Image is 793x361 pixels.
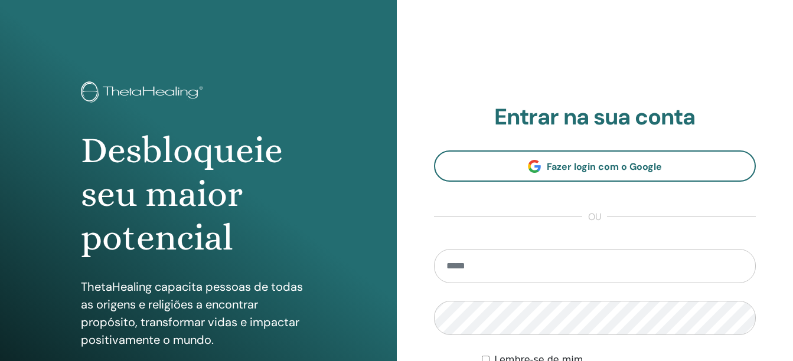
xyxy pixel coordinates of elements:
p: ThetaHealing capacita pessoas de todas as origens e religiões a encontrar propósito, transformar ... [81,278,316,349]
a: Fazer login com o Google [434,150,756,182]
span: Fazer login com o Google [547,160,662,173]
h2: Entrar na sua conta [434,104,756,131]
span: ou [582,210,607,224]
h1: Desbloqueie seu maior potencial [81,129,316,260]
